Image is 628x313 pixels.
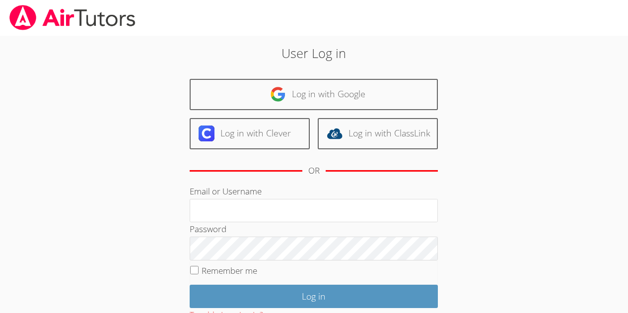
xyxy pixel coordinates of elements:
[318,118,438,149] a: Log in with ClassLink
[190,285,438,308] input: Log in
[327,125,343,141] img: classlink-logo-d6bb404cc1216ec64c9a2012d9dc4662098be43eaf13dc465df04b49fa7ab582.svg
[144,44,484,63] h2: User Log in
[190,223,226,235] label: Password
[270,86,286,102] img: google-logo-50288ca7cdecda66e5e0955fdab243c47b7ad437acaf1139b6f446037453330a.svg
[202,265,257,276] label: Remember me
[190,79,438,110] a: Log in with Google
[190,118,310,149] a: Log in with Clever
[190,186,262,197] label: Email or Username
[199,125,214,141] img: clever-logo-6eab21bc6e7a338710f1a6ff85c0baf02591cd810cc4098c63d3a4b26e2feb20.svg
[308,164,320,178] div: OR
[8,5,137,30] img: airtutors_banner-c4298cdbf04f3fff15de1276eac7730deb9818008684d7c2e4769d2f7ddbe033.png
